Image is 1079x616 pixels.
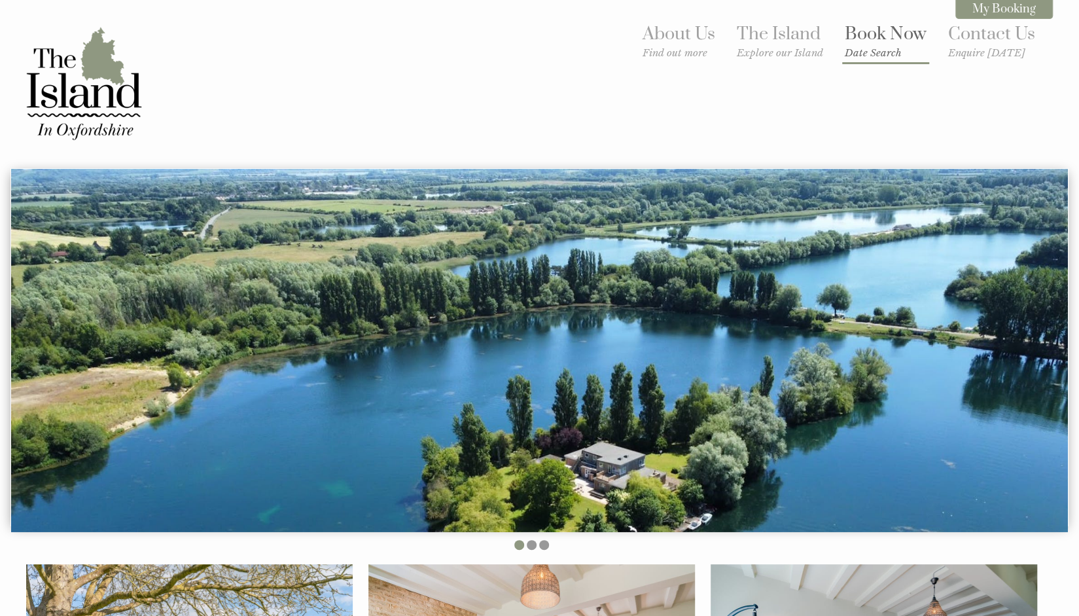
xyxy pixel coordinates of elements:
small: Date Search [845,46,927,59]
a: Contact UsEnquire [DATE] [948,23,1035,59]
img: The Island in Oxfordshire [18,18,149,149]
small: Explore our Island [737,46,823,59]
a: About UsFind out more [643,23,715,59]
small: Find out more [643,46,715,59]
a: The IslandExplore our Island [737,23,823,59]
small: Enquire [DATE] [948,46,1035,59]
a: Book NowDate Search [845,23,927,59]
